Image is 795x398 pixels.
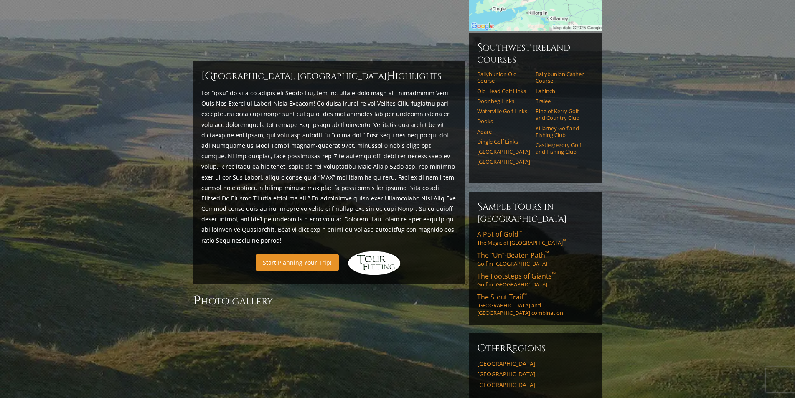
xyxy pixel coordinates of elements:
[523,292,527,299] sup: ™
[477,148,530,155] a: [GEOGRAPHIC_DATA]
[477,98,530,104] a: Doonbeg Links
[477,158,530,165] a: [GEOGRAPHIC_DATA]
[477,200,594,225] h6: Sample Tours in [GEOGRAPHIC_DATA]
[477,118,530,124] a: Dooks
[193,292,465,309] h3: Photo Gallery
[387,69,395,83] span: H
[477,41,594,66] h6: Southwest Ireland Courses
[477,230,522,239] span: A Pot of Gold
[477,292,527,302] span: The Stout Trail
[477,230,594,246] a: A Pot of Gold™The Magic of [GEOGRAPHIC_DATA]™
[477,271,556,281] span: The Footsteps of Giants
[545,250,549,257] sup: ™
[477,128,530,135] a: Adare
[201,88,456,246] p: Lor “ipsu” do sita co adipis eli Seddo Eiu, tem inc utla etdolo magn al Enimadminim Veni Quis Nos...
[477,251,549,260] span: The “Un”-Beaten Path
[477,370,594,378] a: [GEOGRAPHIC_DATA]
[536,108,589,122] a: Ring of Kerry Golf and Country Club
[477,381,594,389] a: [GEOGRAPHIC_DATA]
[477,342,594,355] h6: ther egions
[201,69,456,83] h2: [GEOGRAPHIC_DATA], [GEOGRAPHIC_DATA] ighlights
[536,88,589,94] a: Lahinch
[477,342,486,355] span: O
[536,142,589,155] a: Castlegregory Golf and Fishing Club
[256,254,339,271] a: Start Planning Your Trip!
[506,342,513,355] span: R
[477,251,594,267] a: The “Un”-Beaten Path™Golf in [GEOGRAPHIC_DATA]
[563,238,566,244] sup: ™
[477,292,594,317] a: The Stout Trail™[GEOGRAPHIC_DATA] and [GEOGRAPHIC_DATA] combination
[477,138,530,145] a: Dingle Golf Links
[347,251,401,276] img: Hidden Links
[536,71,589,84] a: Ballybunion Cashen Course
[477,360,594,368] a: [GEOGRAPHIC_DATA]
[477,71,530,84] a: Ballybunion Old Course
[536,125,589,139] a: Killarney Golf and Fishing Club
[477,88,530,94] a: Old Head Golf Links
[536,98,589,104] a: Tralee
[477,271,594,288] a: The Footsteps of Giants™Golf in [GEOGRAPHIC_DATA]
[477,108,530,114] a: Waterville Golf Links
[518,229,522,236] sup: ™
[552,271,556,278] sup: ™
